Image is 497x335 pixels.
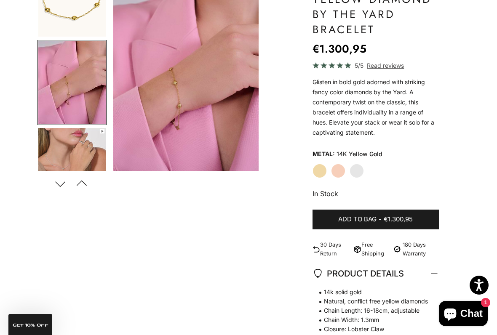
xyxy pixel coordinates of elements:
div: GET 10% Off [8,314,52,335]
img: #YellowGold #RoseGold #WhiteGold [38,128,106,211]
p: Free Shipping [361,240,388,258]
p: 30 Days Return [320,240,350,258]
span: Natural, conflict free yellow diamonds [313,297,430,306]
summary: PRODUCT DETAILS [313,258,439,289]
inbox-online-store-chat: Shopify online store chat [436,301,490,328]
span: Chain Width: 1.3mm [313,315,430,324]
span: Chain Length: 16-18cm, adjustable [313,306,430,315]
span: GET 10% Off [13,323,48,327]
span: Add to bag [338,214,377,225]
p: 180 Days Warranty [403,240,439,258]
span: PRODUCT DETAILS [313,266,404,281]
variant-option-value: 14K Yellow Gold [337,148,382,160]
span: Closure: Lobster Claw [313,324,430,334]
button: Add to bag-€1.300,95 [313,210,439,230]
button: Go to item 5 [37,127,107,212]
p: In Stock [313,188,439,199]
sale-price: €1.300,95 [313,40,366,57]
legend: Metal: [313,148,335,160]
span: Read reviews [367,61,404,70]
img: #YellowGold #RoseGold #WhiteGold [38,41,106,124]
span: 14k solid gold [313,287,430,297]
span: €1.300,95 [384,214,413,225]
a: 5/5 Read reviews [313,61,439,70]
div: Glisten in bold gold adorned with striking fancy color diamonds by the Yard. A contemporary twist... [313,77,439,138]
span: 5/5 [355,61,363,70]
button: Go to item 4 [37,40,107,125]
